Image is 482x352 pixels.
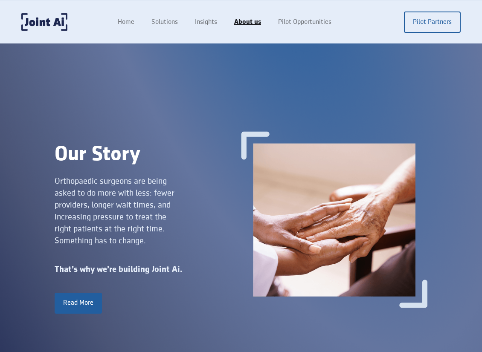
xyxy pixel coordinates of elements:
[55,264,241,276] div: That’s why we’re building Joint Ai.
[186,14,226,30] a: Insights
[404,12,461,33] a: Pilot Partners
[109,14,143,30] a: Home
[55,175,185,247] div: Orthopaedic surgeons are being asked to do more with less: fewer providers, longer wait times, an...
[143,14,186,30] a: Solutions
[270,14,340,30] a: Pilot Opportunities
[55,293,102,313] a: Read More
[226,14,270,30] a: About us
[21,13,67,31] a: home
[55,143,241,167] div: Our Story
